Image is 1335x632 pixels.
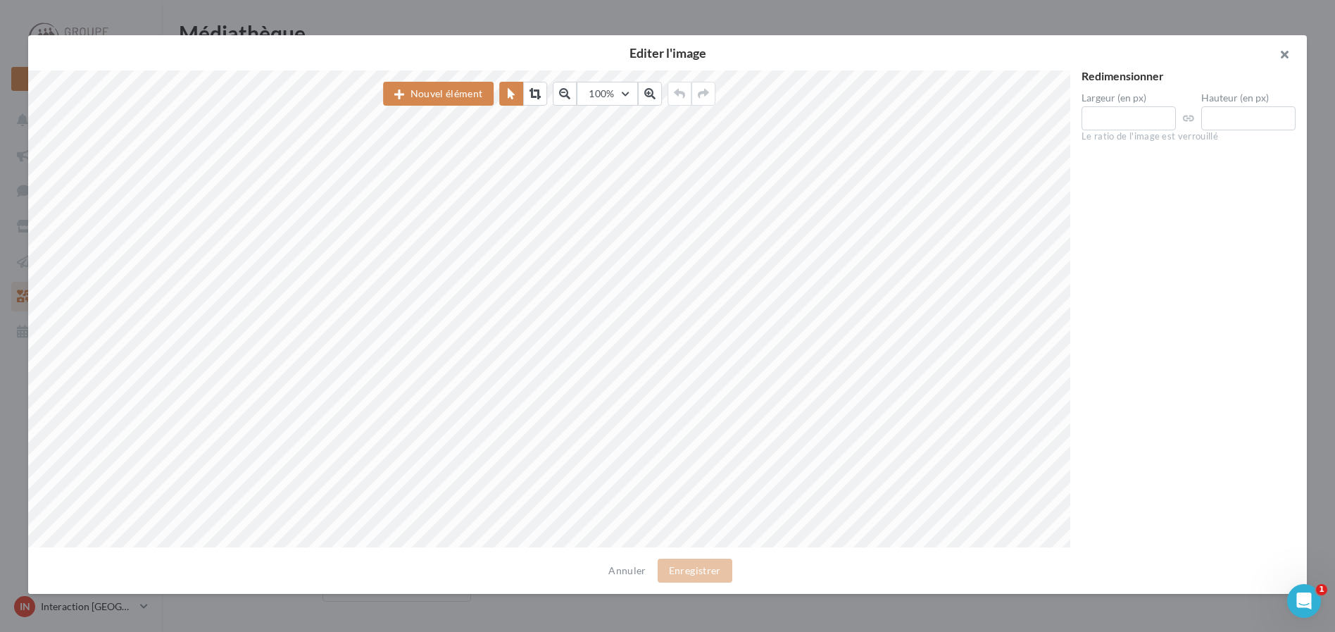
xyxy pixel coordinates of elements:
button: Nouvel élément [383,82,494,106]
button: Enregistrer [658,559,732,583]
h2: Editer l'image [51,47,1284,59]
div: Redimensionner [1082,70,1296,82]
button: 100% [577,82,637,106]
iframe: Intercom live chat [1287,584,1321,618]
div: Le ratio de l'image est verrouillé [1082,130,1296,143]
span: 1 [1316,584,1327,595]
label: Hauteur (en px) [1201,93,1296,103]
button: Annuler [603,562,651,579]
label: Largeur (en px) [1082,93,1176,103]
